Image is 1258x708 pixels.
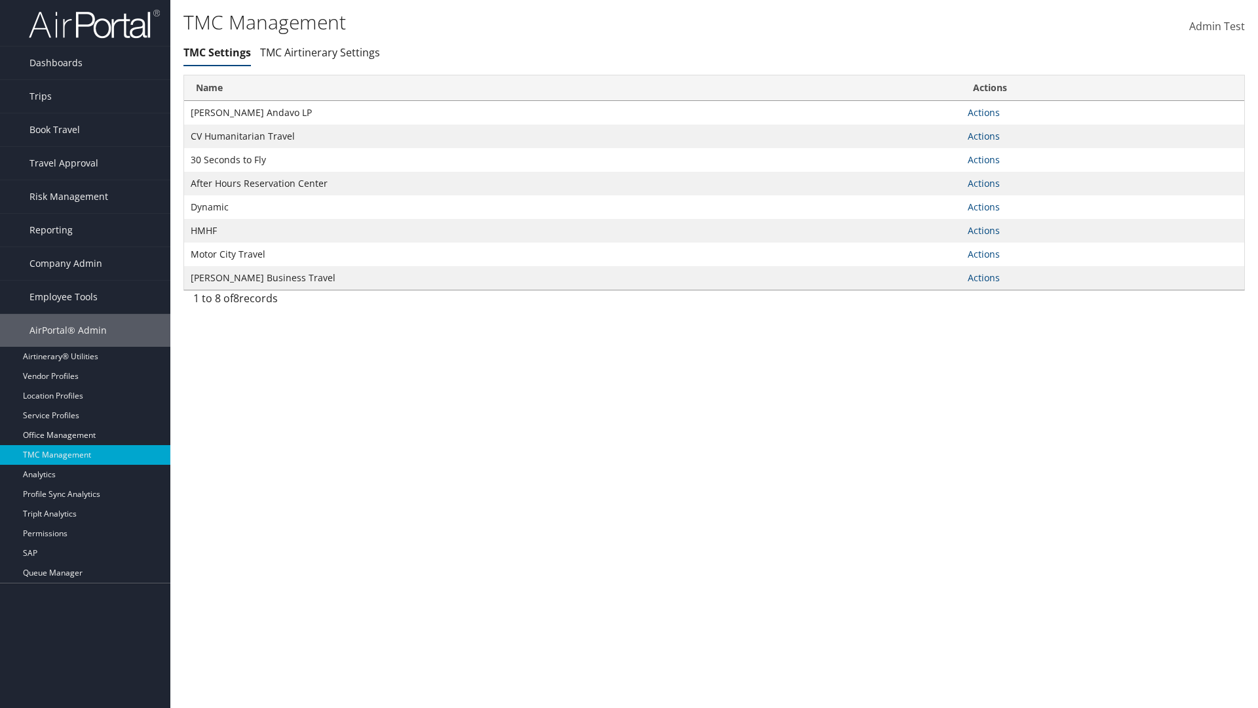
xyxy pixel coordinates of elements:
[968,153,1000,166] a: Actions
[1189,19,1245,33] span: Admin Test
[184,75,961,101] th: Name: activate to sort column ascending
[1189,7,1245,47] a: Admin Test
[968,248,1000,260] a: Actions
[968,130,1000,142] a: Actions
[183,45,251,60] a: TMC Settings
[260,45,380,60] a: TMC Airtinerary Settings
[968,106,1000,119] a: Actions
[184,172,961,195] td: After Hours Reservation Center
[961,75,1244,101] th: Actions
[968,201,1000,213] a: Actions
[29,180,108,213] span: Risk Management
[29,247,102,280] span: Company Admin
[968,271,1000,284] a: Actions
[29,47,83,79] span: Dashboards
[184,266,961,290] td: [PERSON_NAME] Business Travel
[29,147,98,180] span: Travel Approval
[29,113,80,146] span: Book Travel
[29,214,73,246] span: Reporting
[193,290,439,313] div: 1 to 8 of records
[29,9,160,39] img: airportal-logo.png
[29,314,107,347] span: AirPortal® Admin
[233,291,239,305] span: 8
[184,219,961,243] td: HMHF
[184,195,961,219] td: Dynamic
[29,80,52,113] span: Trips
[968,177,1000,189] a: Actions
[968,224,1000,237] a: Actions
[184,101,961,125] td: [PERSON_NAME] Andavo LP
[184,148,961,172] td: 30 Seconds to Fly
[184,125,961,148] td: CV Humanitarian Travel
[183,9,891,36] h1: TMC Management
[29,281,98,313] span: Employee Tools
[184,243,961,266] td: Motor City Travel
